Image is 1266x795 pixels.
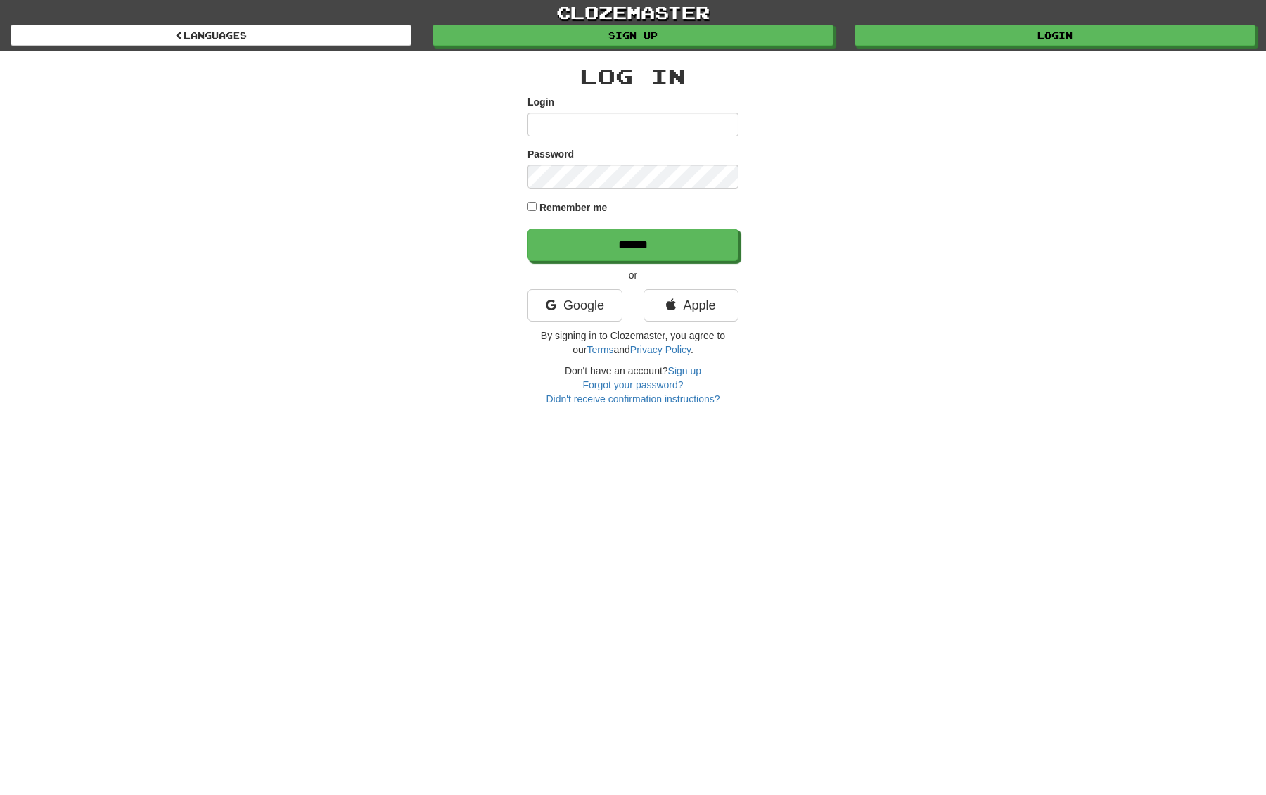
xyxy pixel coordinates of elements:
[527,65,738,88] h2: Log In
[855,25,1255,46] a: Login
[527,364,738,406] div: Don't have an account?
[582,379,683,390] a: Forgot your password?
[587,344,613,355] a: Terms
[546,393,720,405] a: Didn't receive confirmation instructions?
[11,25,411,46] a: Languages
[630,344,691,355] a: Privacy Policy
[527,95,554,109] label: Login
[668,365,701,376] a: Sign up
[527,147,574,161] label: Password
[539,201,608,215] label: Remember me
[527,289,622,322] a: Google
[527,329,738,357] p: By signing in to Clozemaster, you agree to our and .
[527,268,738,282] p: or
[433,25,833,46] a: Sign up
[644,289,738,322] a: Apple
